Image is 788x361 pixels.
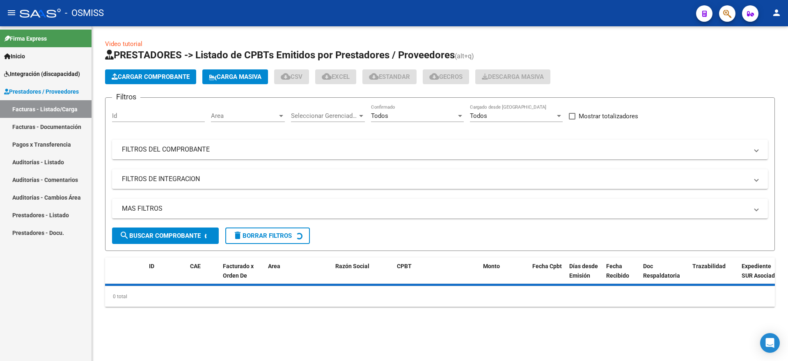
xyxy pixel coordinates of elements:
[4,52,25,61] span: Inicio
[4,69,80,78] span: Integración (discapacidad)
[322,73,350,80] span: EXCEL
[223,263,254,279] span: Facturado x Orden De
[233,232,292,239] span: Borrar Filtros
[105,40,142,48] a: Video tutorial
[692,263,726,269] span: Trazabilidad
[65,4,104,22] span: - OSMISS
[475,69,550,84] app-download-masive: Descarga masiva de comprobantes (adjuntos)
[369,71,379,81] mat-icon: cloud_download
[369,73,410,80] span: Estandar
[190,263,201,269] span: CAE
[742,263,778,279] span: Expediente SUR Asociado
[738,258,783,294] datatable-header-cell: Expediente SUR Asociado
[322,71,332,81] mat-icon: cloud_download
[455,52,474,60] span: (alt+q)
[119,230,129,240] mat-icon: search
[4,87,79,96] span: Prestadores / Proveedores
[423,69,469,84] button: Gecros
[603,258,640,294] datatable-header-cell: Fecha Recibido
[122,204,748,213] mat-panel-title: MAS FILTROS
[209,73,261,80] span: Carga Masiva
[429,71,439,81] mat-icon: cloud_download
[483,263,500,269] span: Monto
[532,263,562,269] span: Fecha Cpbt
[187,258,220,294] datatable-header-cell: CAE
[112,169,768,189] mat-expansion-panel-header: FILTROS DE INTEGRACION
[265,258,320,294] datatable-header-cell: Area
[105,49,455,61] span: PRESTADORES -> Listado de CPBTs Emitidos por Prestadores / Proveedores
[569,263,598,279] span: Días desde Emisión
[274,69,309,84] button: CSV
[268,263,280,269] span: Area
[220,258,265,294] datatable-header-cell: Facturado x Orden De
[482,73,544,80] span: Descarga Masiva
[606,263,629,279] span: Fecha Recibido
[112,228,219,244] button: Buscar Comprobante
[397,263,412,269] span: CPBT
[105,69,196,84] button: Cargar Comprobante
[281,73,302,80] span: CSV
[291,112,357,120] span: Seleccionar Gerenciador
[149,263,154,269] span: ID
[122,145,748,154] mat-panel-title: FILTROS DEL COMPROBANTE
[760,333,780,353] div: Open Intercom Messenger
[362,69,417,84] button: Estandar
[566,258,603,294] datatable-header-cell: Días desde Emisión
[122,175,748,184] mat-panel-title: FILTROS DE INTEGRACION
[689,258,738,294] datatable-header-cell: Trazabilidad
[371,112,388,120] span: Todos
[643,263,680,279] span: Doc Respaldatoria
[315,69,356,84] button: EXCEL
[112,91,140,103] h3: Filtros
[105,286,775,307] div: 0 total
[470,112,487,120] span: Todos
[7,8,16,18] mat-icon: menu
[119,232,201,239] span: Buscar Comprobante
[332,258,394,294] datatable-header-cell: Razón Social
[772,8,781,18] mat-icon: person
[146,258,187,294] datatable-header-cell: ID
[225,228,310,244] button: Borrar Filtros
[112,73,190,80] span: Cargar Comprobante
[475,69,550,84] button: Descarga Masiva
[211,112,277,120] span: Area
[281,71,291,81] mat-icon: cloud_download
[640,258,689,294] datatable-header-cell: Doc Respaldatoria
[394,258,480,294] datatable-header-cell: CPBT
[480,258,529,294] datatable-header-cell: Monto
[579,111,638,121] span: Mostrar totalizadores
[4,34,47,43] span: Firma Express
[112,199,768,218] mat-expansion-panel-header: MAS FILTROS
[202,69,268,84] button: Carga Masiva
[112,140,768,159] mat-expansion-panel-header: FILTROS DEL COMPROBANTE
[429,73,463,80] span: Gecros
[233,230,243,240] mat-icon: delete
[529,258,566,294] datatable-header-cell: Fecha Cpbt
[335,263,369,269] span: Razón Social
